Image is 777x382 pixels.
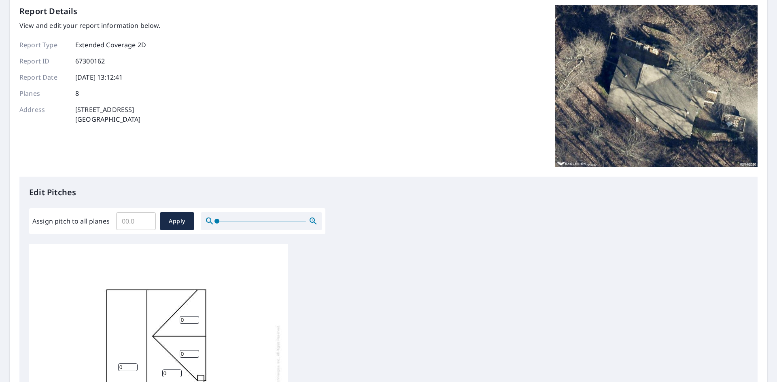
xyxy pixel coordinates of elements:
[19,105,68,124] p: Address
[75,105,141,124] p: [STREET_ADDRESS] [GEOGRAPHIC_DATA]
[19,72,68,82] p: Report Date
[75,56,105,66] p: 67300162
[160,212,194,230] button: Apply
[19,56,68,66] p: Report ID
[19,40,68,50] p: Report Type
[19,5,78,17] p: Report Details
[75,72,123,82] p: [DATE] 13:12:41
[19,21,161,30] p: View and edit your report information below.
[166,216,188,226] span: Apply
[32,216,110,226] label: Assign pitch to all planes
[555,5,758,167] img: Top image
[75,40,146,50] p: Extended Coverage 2D
[116,210,156,232] input: 00.0
[75,89,79,98] p: 8
[19,89,68,98] p: Planes
[29,186,748,198] p: Edit Pitches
